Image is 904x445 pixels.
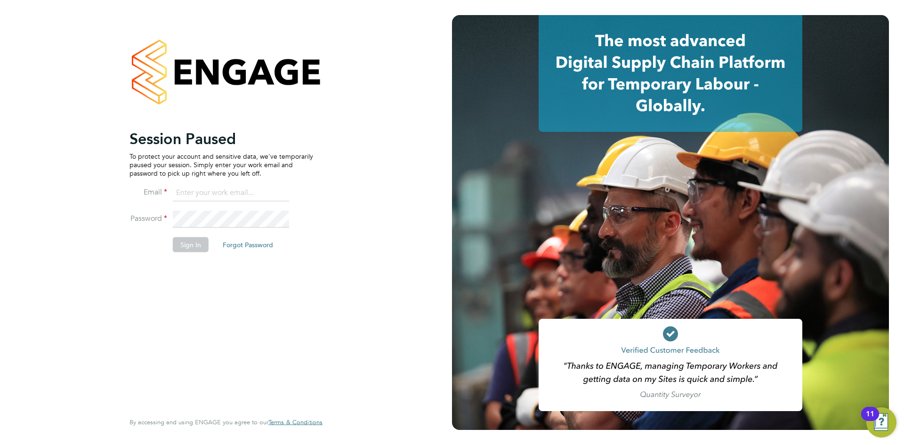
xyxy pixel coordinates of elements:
[129,129,313,148] h2: Session Paused
[866,414,874,426] div: 11
[173,237,209,252] button: Sign In
[129,187,167,197] label: Email
[173,185,289,202] input: Enter your work email...
[129,152,313,178] p: To protect your account and sensitive data, we've temporarily paused your session. Simply enter y...
[215,237,281,252] button: Forgot Password
[129,418,323,426] span: By accessing and using ENGAGE you agree to our
[268,419,323,426] a: Terms & Conditions
[866,407,896,437] button: Open Resource Center, 11 new notifications
[129,213,167,223] label: Password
